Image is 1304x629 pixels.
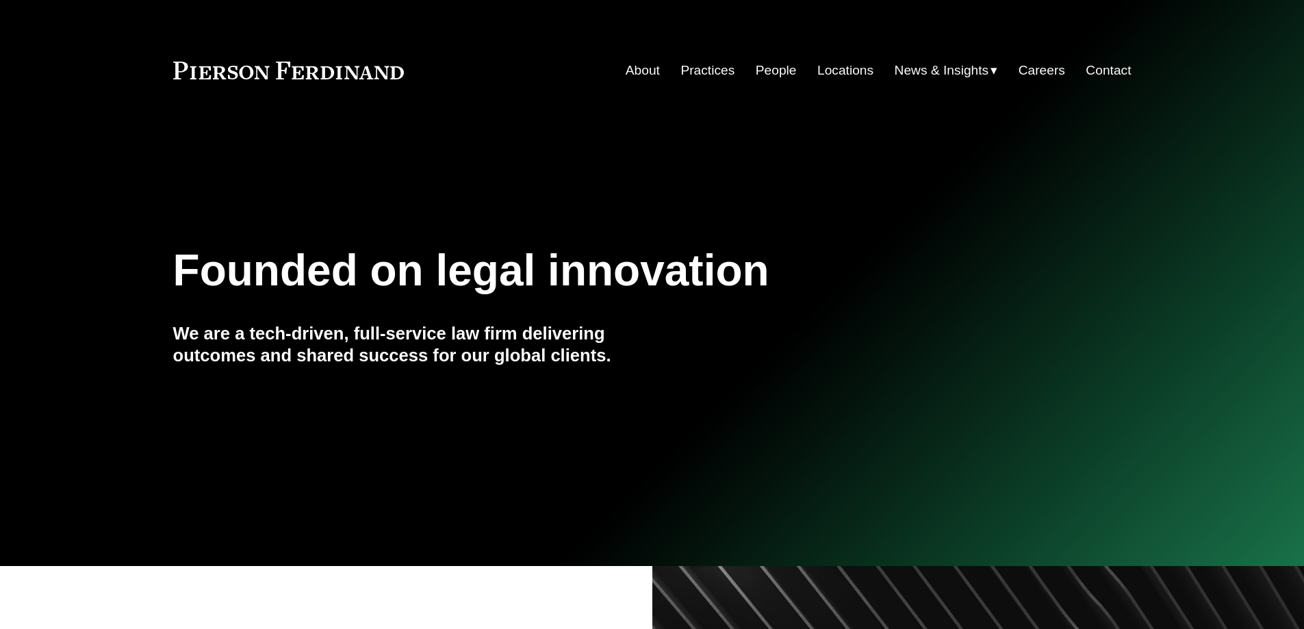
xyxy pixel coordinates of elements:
a: About [626,57,660,84]
a: Practices [680,57,734,84]
h4: We are a tech-driven, full-service law firm delivering outcomes and shared success for our global... [173,322,652,367]
a: People [756,57,797,84]
span: News & Insights [895,59,989,83]
h1: Founded on legal innovation [173,246,972,296]
a: Contact [1086,57,1131,84]
a: Locations [817,57,873,84]
a: folder dropdown [895,57,998,84]
a: Careers [1019,57,1065,84]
